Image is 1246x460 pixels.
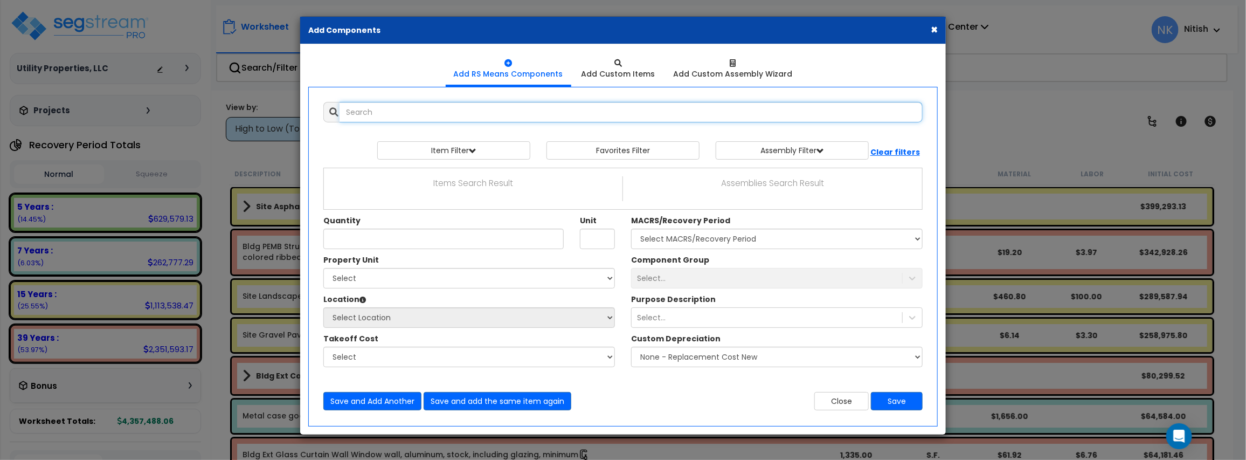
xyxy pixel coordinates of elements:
[1166,423,1192,449] div: Open Intercom Messenger
[424,392,571,410] button: Save and add the same item again
[631,294,716,305] label: A Purpose Description Prefix can be used to customize the Item Description that will be shown in ...
[631,215,730,226] label: MACRS/Recovery Period
[323,215,361,226] label: Quantity
[323,347,615,367] select: The Custom Item Descriptions in this Dropdown have been designated as 'Takeoff Costs' within thei...
[870,147,920,157] b: Clear filters
[308,25,380,36] b: Add Components
[931,24,938,35] button: ×
[323,392,421,410] button: Save and Add Another
[582,68,655,79] div: Add Custom Items
[323,333,378,344] label: The Custom Item Descriptions in this Dropdown have been designated as 'Takeoff Costs' within thei...
[814,392,869,410] button: Close
[631,333,721,344] label: Custom Depreciation
[637,312,666,323] div: Select...
[674,68,793,79] div: Add Custom Assembly Wizard
[323,294,366,305] label: Location
[332,176,614,190] p: Items Search Result
[454,68,563,79] div: Add RS Means Components
[716,141,869,160] button: Assembly Filter
[631,176,914,190] p: Assemblies Search Result
[546,141,700,160] button: Favorites Filter
[377,141,530,160] button: Item Filter
[340,102,923,122] input: Search
[323,255,379,265] label: Property Unit
[580,215,597,226] label: Unit
[871,392,923,410] button: Save
[631,255,709,265] label: Component Group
